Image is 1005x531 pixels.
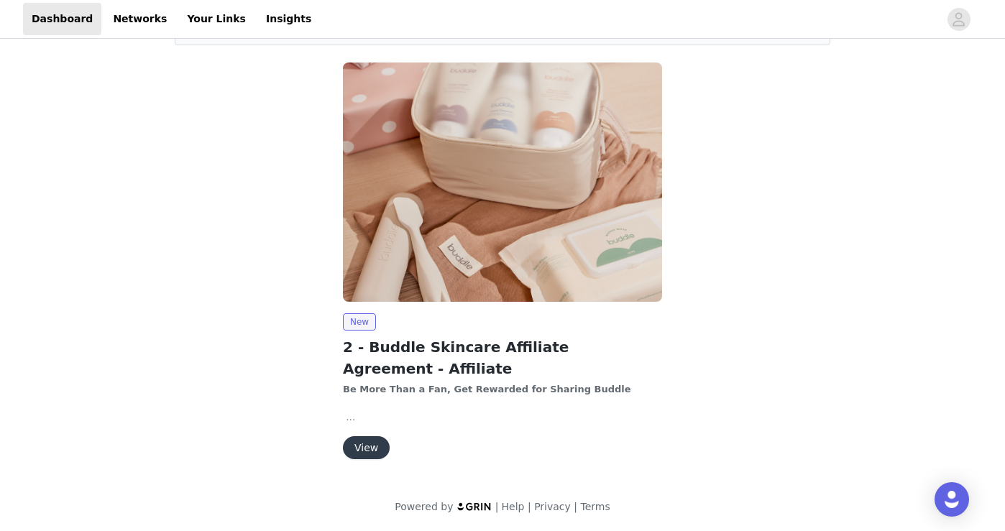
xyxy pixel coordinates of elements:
[502,501,525,512] a: Help
[178,3,254,35] a: Your Links
[580,501,610,512] a: Terms
[574,501,577,512] span: |
[343,336,662,379] h2: 2 - Buddle Skincare Affiliate Agreement - Affiliate
[343,436,390,459] button: View
[343,63,662,302] img: Buddle Skin Care
[528,501,531,512] span: |
[257,3,320,35] a: Insights
[343,384,631,394] strong: Be More Than a Fan, Get Rewarded for Sharing Buddle
[495,501,499,512] span: |
[104,3,175,35] a: Networks
[23,3,101,35] a: Dashboard
[935,482,969,517] div: Open Intercom Messenger
[343,313,376,331] span: New
[395,501,453,512] span: Powered by
[456,502,492,511] img: logo
[534,501,571,512] a: Privacy
[343,443,390,453] a: View
[952,8,965,31] div: avatar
